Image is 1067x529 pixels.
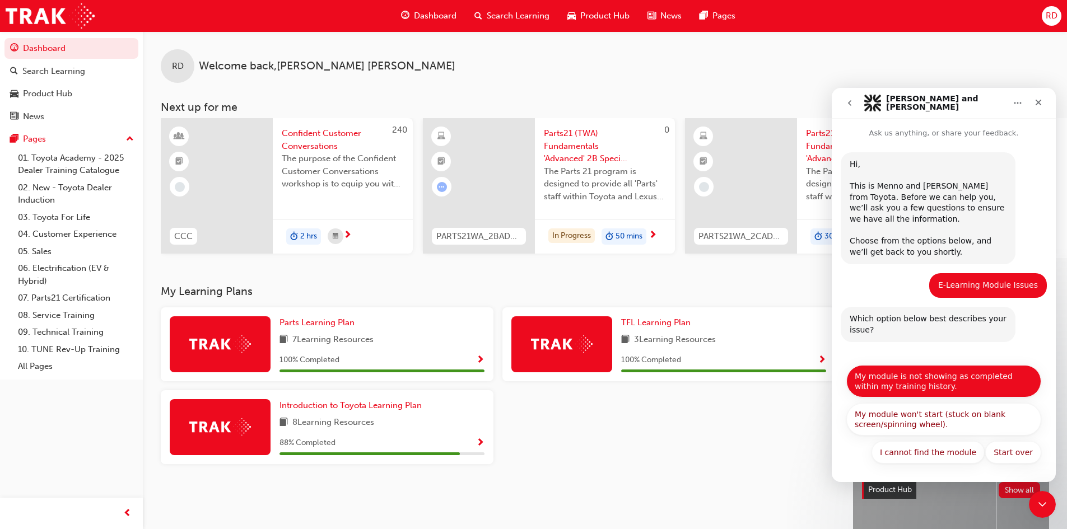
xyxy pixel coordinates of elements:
[698,230,784,243] span: PARTS21WA_2CADVVC_0823_EL
[161,285,835,298] h3: My Learning Plans
[161,118,413,254] a: 240CCCConfident Customer ConversationsThe purpose of the Confident Customer Conversations worksho...
[300,230,317,243] span: 2 hrs
[621,317,691,327] span: TFL Learning Plan
[544,127,666,165] span: Parts21 (TWA) Fundamentals 'Advanced' 2B Special Ordering & Heijunka
[333,230,338,244] span: calendar-icon
[22,65,85,78] div: Search Learning
[13,307,138,324] a: 08. Service Training
[806,165,928,203] span: The Parts 21 program is designed to provide all 'Parts' staff within Toyota and Lexus dealerships...
[616,230,642,243] span: 50 mins
[13,324,138,341] a: 09. Technical Training
[423,118,675,254] a: 0PARTS21WA_2BADVSO_0823_ELParts21 (TWA) Fundamentals 'Advanced' 2B Special Ordering & HeijunkaThe...
[10,89,18,99] span: car-icon
[126,132,134,147] span: up-icon
[13,243,138,260] a: 05. Sales
[476,438,484,448] span: Show Progress
[712,10,735,22] span: Pages
[700,9,708,23] span: pages-icon
[567,9,576,23] span: car-icon
[700,155,707,169] span: booktick-icon
[437,129,445,144] span: learningResourceType_ELEARNING-icon
[13,179,138,209] a: 02. New - Toyota Dealer Induction
[818,355,826,366] span: Show Progress
[175,129,183,144] span: learningResourceType_INSTRUCTOR_LED-icon
[639,4,691,27] a: news-iconNews
[282,152,404,190] span: The purpose of the Confident Customer Conversations workshop is to equip you with tools to commun...
[436,230,521,243] span: PARTS21WA_2BADVSO_0823_EL
[174,230,193,243] span: CCC
[4,38,138,59] a: Dashboard
[824,230,851,243] span: 30 mins
[1046,10,1057,22] span: RD
[544,165,666,203] span: The Parts 21 program is designed to provide all 'Parts' staff within Toyota and Lexus dealerships...
[465,4,558,27] a: search-iconSearch Learning
[279,399,426,412] a: Introduction to Toyota Learning Plan
[10,112,18,122] span: news-icon
[13,260,138,289] a: 06. Electrification (EV & Hybrid)
[999,482,1041,498] button: Show all
[343,231,352,241] span: next-icon
[531,335,593,353] img: Trak
[172,60,184,73] span: RD
[862,481,1040,499] a: Product HubShow all
[23,87,72,100] div: Product Hub
[279,400,422,410] span: Introduction to Toyota Learning Plan
[437,155,445,169] span: booktick-icon
[1029,491,1056,518] iframe: Intercom live chat
[558,4,639,27] a: car-iconProduct Hub
[832,88,1056,482] iframe: Intercom live chat
[10,67,18,77] span: search-icon
[401,9,409,23] span: guage-icon
[13,289,138,307] a: 07. Parts21 Certification
[13,341,138,358] a: 10. TUNE Rev-Up Training
[189,418,251,436] img: Trak
[868,485,912,494] span: Product Hub
[621,354,681,367] span: 100 % Completed
[621,333,630,347] span: book-icon
[474,9,482,23] span: search-icon
[437,182,447,192] span: learningRecordVerb_ATTEMPT-icon
[414,10,456,22] span: Dashboard
[13,209,138,226] a: 03. Toyota For Life
[621,316,695,329] a: TFL Learning Plan
[660,10,682,22] span: News
[10,44,18,54] span: guage-icon
[699,182,709,192] span: learningRecordVerb_NONE-icon
[279,354,339,367] span: 100 % Completed
[189,335,251,353] img: Trak
[13,226,138,243] a: 04. Customer Experience
[649,231,657,241] span: next-icon
[392,125,407,135] span: 240
[292,333,374,347] span: 7 Learning Resources
[634,333,716,347] span: 3 Learning Resources
[175,182,185,192] span: learningRecordVerb_NONE-icon
[279,416,288,430] span: book-icon
[647,9,656,23] span: news-icon
[6,3,95,29] img: Trak
[685,118,937,254] a: 0PARTS21WA_2CADVVC_0823_ELParts21 (TWA) Fundamentals 'Advanced' 2C Value ChainThe Parts 21 progra...
[199,60,455,73] span: Welcome back , [PERSON_NAME] [PERSON_NAME]
[143,101,1067,114] h3: Next up for me
[818,353,826,367] button: Show Progress
[13,149,138,179] a: 01. Toyota Academy - 2025 Dealer Training Catalogue
[4,61,138,82] a: Search Learning
[476,353,484,367] button: Show Progress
